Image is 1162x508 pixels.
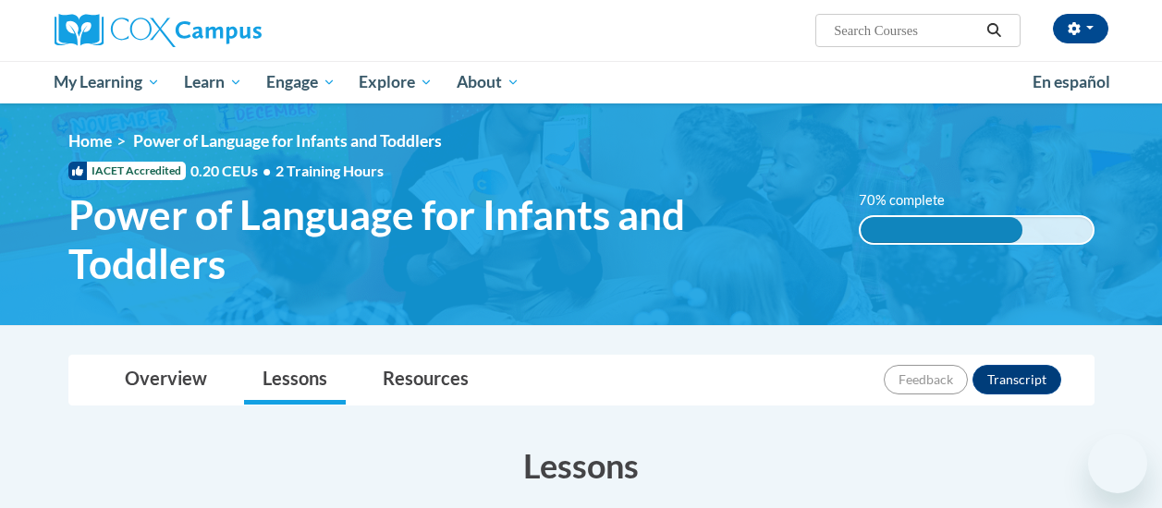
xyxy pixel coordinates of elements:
span: Power of Language for Infants and Toddlers [133,131,442,151]
a: En español [1021,63,1122,102]
button: Search [980,19,1008,42]
a: Engage [254,61,348,103]
a: Lessons [244,356,346,405]
span: Engage [266,71,336,93]
span: IACET Accredited [68,162,186,180]
a: Cox Campus [55,14,387,47]
a: Home [68,131,112,151]
span: En español [1033,72,1110,91]
label: 70% complete [859,190,965,211]
span: Power of Language for Infants and Toddlers [68,190,831,288]
a: Resources [364,356,487,405]
button: Account Settings [1053,14,1108,43]
h3: Lessons [68,442,1095,489]
a: Explore [347,61,445,103]
button: Transcript [972,365,1061,394]
img: Cox Campus [55,14,262,47]
div: 70% complete [861,217,1023,243]
button: Feedback [884,365,968,394]
span: 0.20 CEUs [190,161,275,181]
iframe: Button to launch messaging window [1088,434,1147,493]
div: Main menu [41,61,1122,103]
span: Learn [184,71,242,93]
span: 2 Training Hours [275,162,384,179]
a: About [445,61,532,103]
a: My Learning [43,61,173,103]
span: My Learning [54,71,160,93]
a: Overview [106,356,226,405]
span: About [457,71,520,93]
span: • [263,162,271,179]
a: Learn [172,61,254,103]
input: Search Courses [832,19,980,42]
span: Explore [359,71,433,93]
